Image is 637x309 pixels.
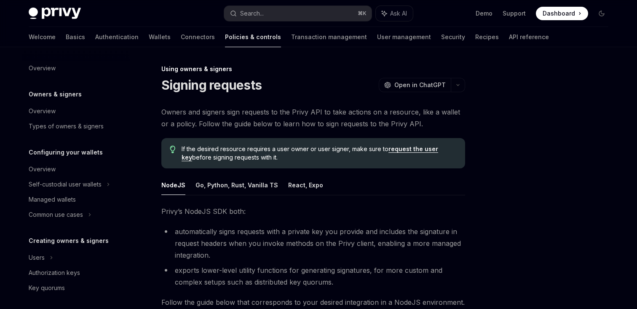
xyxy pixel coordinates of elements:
[195,175,278,195] button: Go, Python, Rust, Vanilla TS
[22,162,130,177] a: Overview
[376,6,413,21] button: Ask AI
[595,7,608,20] button: Toggle dark mode
[161,264,465,288] li: exports lower-level utility functions for generating signatures, for more custom and complex setu...
[161,175,185,195] button: NodeJS
[29,164,56,174] div: Overview
[22,265,130,280] a: Authorization keys
[22,104,130,119] a: Overview
[161,205,465,217] span: Privy’s NodeJS SDK both:
[379,78,451,92] button: Open in ChatGPT
[161,106,465,130] span: Owners and signers sign requests to the Privy API to take actions on a resource, like a wallet or...
[225,27,281,47] a: Policies & controls
[29,236,109,246] h5: Creating owners & signers
[358,10,367,17] span: ⌘ K
[181,27,215,47] a: Connectors
[503,9,526,18] a: Support
[22,192,130,207] a: Managed wallets
[377,27,431,47] a: User management
[288,175,323,195] button: React, Expo
[22,61,130,76] a: Overview
[29,194,76,205] div: Managed wallets
[170,146,176,153] svg: Tip
[394,81,446,89] span: Open in ChatGPT
[29,63,56,73] div: Overview
[224,6,372,21] button: Search...⌘K
[29,106,56,116] div: Overview
[29,253,45,263] div: Users
[29,147,103,157] h5: Configuring your wallets
[29,283,65,293] div: Key quorums
[475,27,499,47] a: Recipes
[161,65,465,73] div: Using owners & signers
[536,7,588,20] a: Dashboard
[29,89,82,99] h5: Owners & signers
[66,27,85,47] a: Basics
[29,179,102,189] div: Self-custodial user wallets
[22,280,130,296] a: Key quorums
[29,268,80,278] div: Authorization keys
[240,8,264,19] div: Search...
[22,119,130,134] a: Types of owners & signers
[29,210,83,220] div: Common use cases
[182,145,457,162] span: If the desired resource requires a user owner or user signer, make sure to before signing request...
[95,27,139,47] a: Authentication
[29,121,104,131] div: Types of owners & signers
[161,77,262,93] h1: Signing requests
[161,226,465,261] li: automatically signs requests with a private key you provide and includes the signature in request...
[476,9,492,18] a: Demo
[291,27,367,47] a: Transaction management
[161,296,465,308] span: Follow the guide below that corresponds to your desired integration in a NodeJS environment.
[441,27,465,47] a: Security
[509,27,549,47] a: API reference
[149,27,171,47] a: Wallets
[29,27,56,47] a: Welcome
[543,9,575,18] span: Dashboard
[390,9,407,18] span: Ask AI
[29,8,81,19] img: dark logo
